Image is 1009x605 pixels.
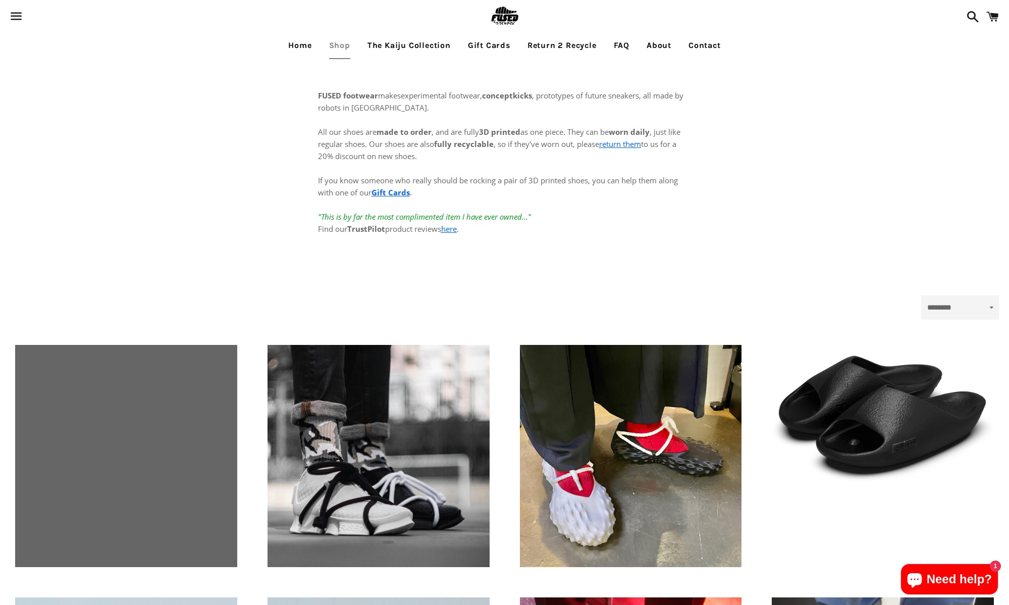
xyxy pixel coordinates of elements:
a: Slate-Black [772,345,994,485]
a: [3D printed Shoes] - lightweight custom 3dprinted shoes sneakers sandals fused footwear [268,345,490,567]
strong: FUSED footwear [318,90,378,100]
span: makes [318,90,401,100]
a: [3D printed Shoes] - lightweight custom 3dprinted shoes sneakers sandals fused footwear [520,345,742,567]
a: FAQ [606,33,637,58]
a: here [441,224,457,234]
a: [3D printed Shoes] - lightweight custom 3dprinted shoes sneakers sandals fused footwear [15,345,237,567]
a: return them [599,139,641,149]
strong: 3D printed [479,127,520,137]
a: Return 2 Recycle [520,33,604,58]
a: Contact [681,33,728,58]
em: "This is by far the most complimented item I have ever owned..." [318,212,531,222]
a: Gift Cards [460,33,518,58]
strong: made to order [377,127,432,137]
strong: fully recyclable [434,139,494,149]
a: Gift Cards [371,187,410,197]
a: Home [281,33,319,58]
span: experimental footwear, , prototypes of future sneakers, all made by robots in [GEOGRAPHIC_DATA]. [318,90,683,113]
a: The Kaiju Collection [360,33,458,58]
strong: worn daily [609,127,650,137]
a: About [639,33,679,58]
inbox-online-store-chat: Shopify online store chat [898,564,1001,597]
p: All our shoes are , and are fully as one piece. They can be , just like regular shoes. Our shoes ... [318,114,692,235]
strong: conceptkicks [482,90,532,100]
a: Shop [322,33,358,58]
strong: TrustPilot [347,224,385,234]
